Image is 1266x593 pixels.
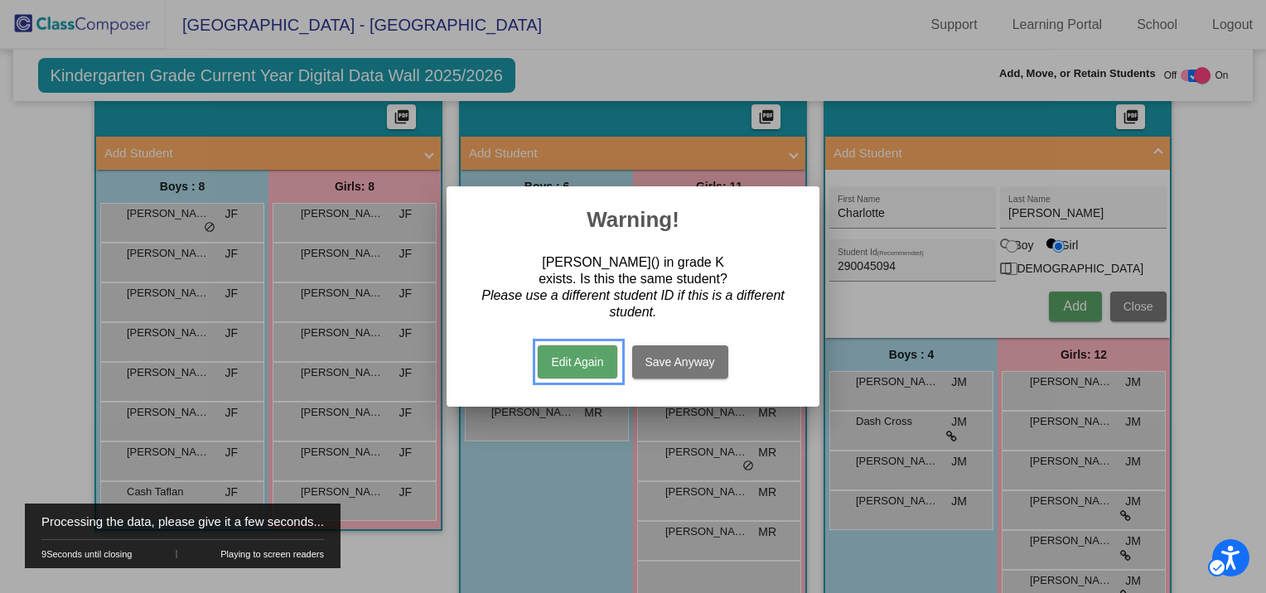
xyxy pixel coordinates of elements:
div: [PERSON_NAME]() in grade K exists. Is this the same student? [466,246,800,329]
h2: Warning! [466,206,800,233]
button: Edit Again [538,345,616,378]
div: Processing the data, please give it a few seconds... [41,504,324,540]
i: Please use a different student ID if this is a different student. [475,287,791,321]
span: 9 [41,549,46,559]
button: Save Anyway [632,345,728,378]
